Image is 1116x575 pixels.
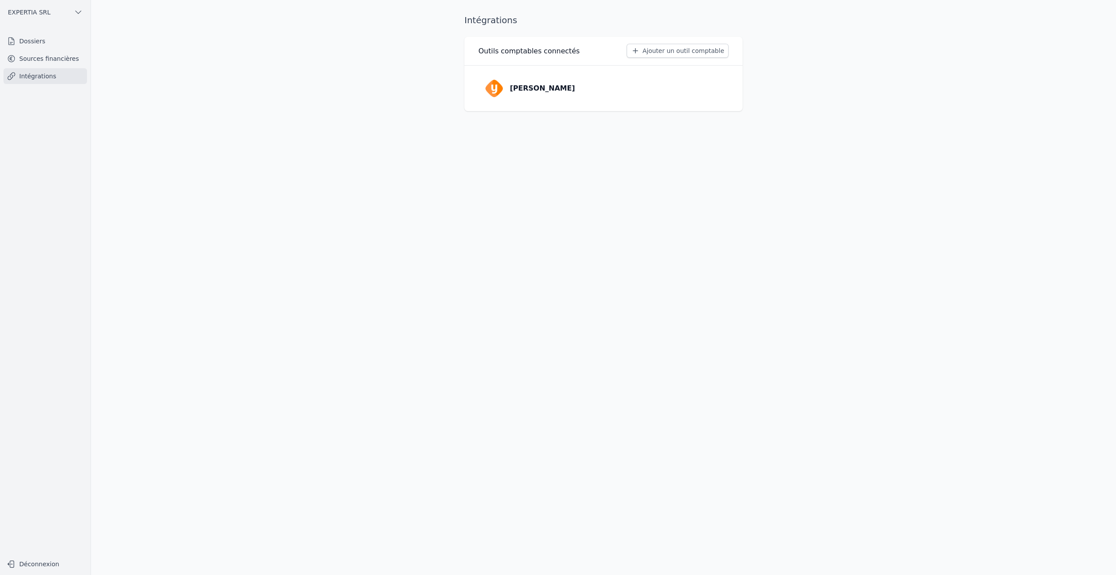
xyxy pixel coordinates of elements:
[3,33,87,49] a: Dossiers
[8,8,51,17] span: EXPERTIA SRL
[3,68,87,84] a: Intégrations
[627,44,729,58] button: Ajouter un outil comptable
[478,73,729,104] a: [PERSON_NAME]
[3,5,87,19] button: EXPERTIA SRL
[3,51,87,67] a: Sources financières
[464,14,517,26] h1: Intégrations
[3,557,87,571] button: Déconnexion
[478,46,580,56] h3: Outils comptables connectés
[510,83,575,94] p: [PERSON_NAME]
